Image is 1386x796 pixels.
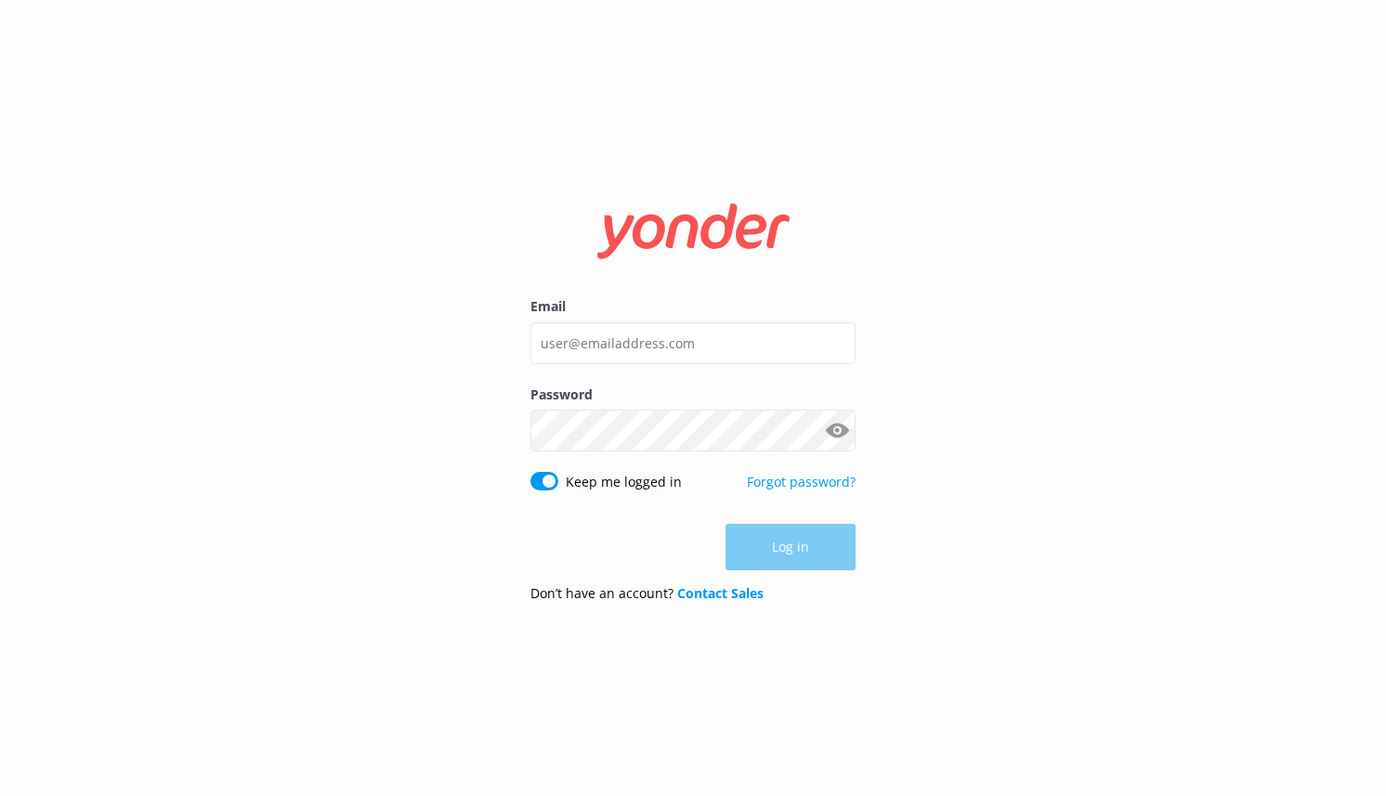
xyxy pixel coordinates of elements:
button: Show password [818,412,856,450]
label: Password [530,385,856,405]
p: Don’t have an account? [530,583,764,604]
label: Email [530,296,856,317]
input: user@emailaddress.com [530,322,856,364]
a: Contact Sales [677,584,764,602]
a: Forgot password? [747,473,856,490]
label: Keep me logged in [566,472,682,492]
